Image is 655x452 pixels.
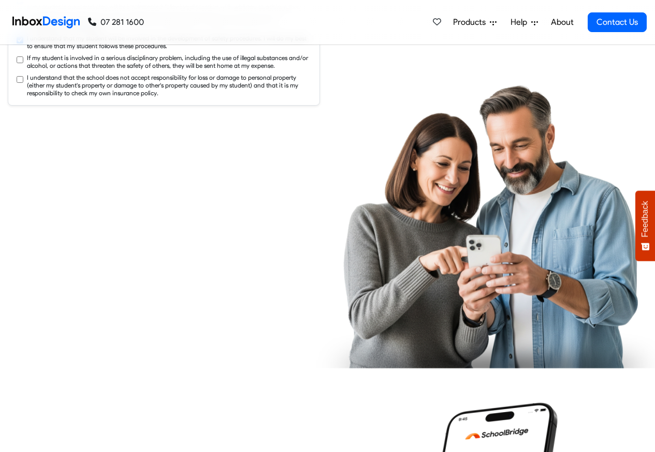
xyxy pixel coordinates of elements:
[449,12,501,33] a: Products
[635,191,655,261] button: Feedback - Show survey
[641,201,650,237] span: Feedback
[588,12,647,32] a: Contact Us
[511,16,531,28] span: Help
[88,16,144,28] a: 07 281 1600
[548,12,576,33] a: About
[506,12,542,33] a: Help
[27,54,311,69] label: If my student is involved in a serious disciplinary problem, including the use of illegal substan...
[453,16,490,28] span: Products
[27,74,311,97] label: I understand that the school does not accept responsibility for loss or damage to personal proper...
